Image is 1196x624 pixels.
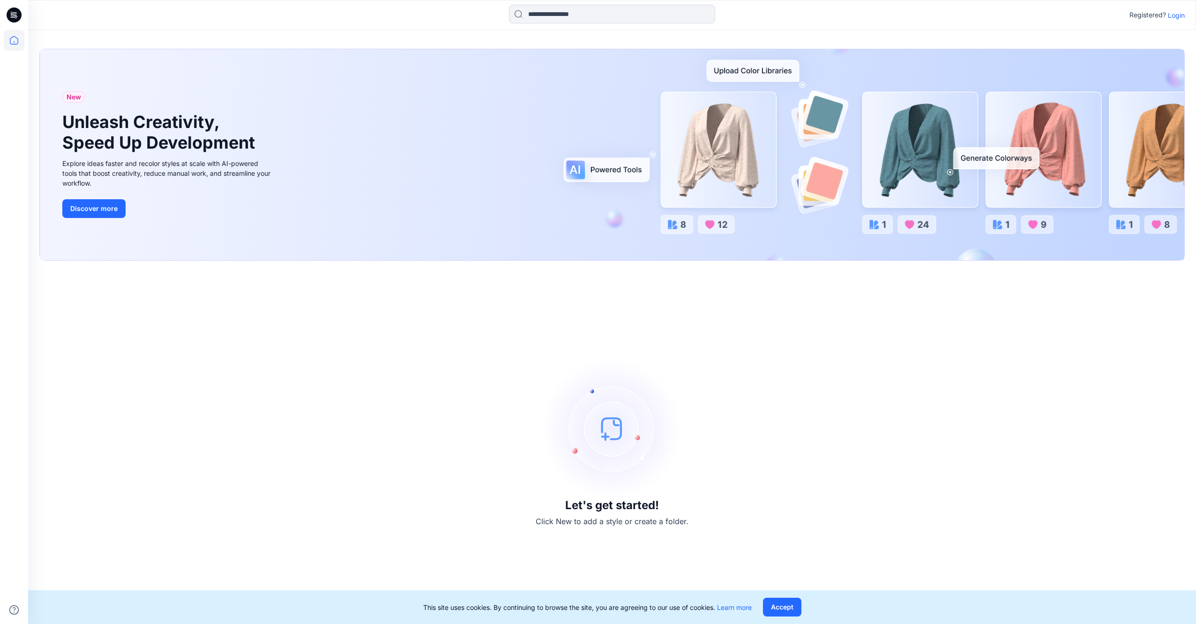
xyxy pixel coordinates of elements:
[717,603,752,611] a: Learn more
[763,598,801,616] button: Accept
[542,358,682,499] img: empty-state-image.svg
[62,158,273,188] div: Explore ideas faster and recolor styles at scale with AI-powered tools that boost creativity, red...
[1168,10,1185,20] p: Login
[62,199,273,218] a: Discover more
[62,199,126,218] button: Discover more
[1129,9,1166,21] p: Registered?
[67,91,81,103] span: New
[536,516,688,527] p: Click New to add a style or create a folder.
[62,112,259,152] h1: Unleash Creativity, Speed Up Development
[565,499,659,512] h3: Let's get started!
[423,602,752,612] p: This site uses cookies. By continuing to browse the site, you are agreeing to our use of cookies.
